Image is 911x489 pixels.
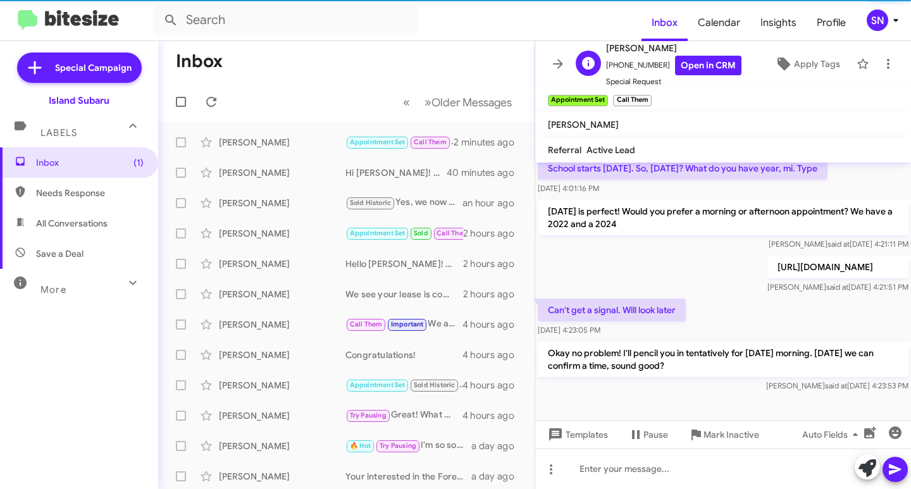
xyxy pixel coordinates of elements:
div: [PERSON_NAME] [219,227,345,240]
span: Profile [807,4,856,41]
span: said at [825,381,847,390]
span: All Conversations [36,217,108,230]
a: Open in CRM [675,56,741,75]
span: Sold Historic [350,199,392,207]
span: [PERSON_NAME] [DATE] 4:21:11 PM [769,239,908,249]
div: 2 minutes ago [454,136,524,149]
div: Congratulations! [345,349,462,361]
button: Mark Inactive [678,423,769,446]
nav: Page navigation example [396,89,519,115]
span: Appointment Set [350,229,406,237]
span: Appointment Set [350,138,406,146]
div: [PERSON_NAME] [219,440,345,452]
div: an hour ago [462,197,524,209]
div: 2 hours ago [463,257,524,270]
p: [URL][DOMAIN_NAME] [767,256,908,278]
div: Okay no problem! I'll pencil you in tentatively for [DATE] morning. [DATE] we can confirm a time,... [345,135,454,149]
span: [PERSON_NAME] [DATE] 4:23:53 PM [766,381,908,390]
div: [PERSON_NAME] [219,166,345,179]
span: [PERSON_NAME] [548,119,619,130]
button: Previous [395,89,418,115]
span: Apply Tags [794,53,840,75]
div: I'm so sorry to hear that. May I ask what happened and who you spoke with? [345,438,471,453]
span: More [40,284,66,295]
div: [PERSON_NAME] [219,379,345,392]
div: Thanks! A little embarrassing because I thought this was the number lol. Enjoy the day and I will [345,226,463,240]
span: [PHONE_NUMBER] [606,56,741,75]
a: Insights [750,4,807,41]
button: Auto Fields [792,423,873,446]
div: We see your lease is coming up soon, when are you available to come in to go over your options? [345,288,463,300]
div: Hello [PERSON_NAME]! Thankyou for getting back to me. I am so sorry to hear that you had a less t... [345,257,463,270]
a: Calendar [688,4,750,41]
span: Labels [40,127,77,139]
span: [PERSON_NAME] [606,40,741,56]
h1: Inbox [176,51,223,71]
small: Call Them [613,95,651,106]
div: 4 hours ago [462,349,524,361]
p: Can't get a signal. Will look later [538,299,686,321]
a: Inbox [641,4,688,41]
div: Island Subaru [49,94,109,107]
span: Templates [545,423,608,446]
span: Appointment Set [350,381,406,389]
small: Appointment Set [548,95,608,106]
div: Great! What day works best? [345,408,462,423]
div: 4 hours ago [462,379,524,392]
div: [PERSON_NAME] [219,288,345,300]
span: Needs Response [36,187,144,199]
div: 4 hours ago [462,318,524,331]
span: Call Them [350,320,383,328]
div: a day ago [471,440,524,452]
div: Hi [PERSON_NAME]! Thank you for getting back to me. I would love to assist you with getting into ... [345,166,449,179]
span: Older Messages [431,96,512,109]
div: [PERSON_NAME] [219,470,345,483]
span: Special Request [606,75,741,88]
span: Pause [643,423,668,446]
div: Your interested in the Forester, were you still in the market? [345,470,471,483]
div: Yes, we now have the Forester Hyrbid. We have some here at our showroom available to test drive! [345,195,462,210]
div: 2 hours ago [463,288,524,300]
p: [DATE] is perfect! Would you prefer a morning or afternoon appointment? We have a 2022 and a 2024 [538,200,908,235]
button: SN [856,9,897,31]
div: SN [867,9,888,31]
span: Active Lead [586,144,635,156]
a: Special Campaign [17,53,142,83]
span: [PERSON_NAME] [DATE] 4:21:51 PM [767,282,908,292]
span: Call Them [437,229,469,237]
span: Important [391,320,424,328]
div: [PERSON_NAME] [219,349,345,361]
div: We are sorry to hear, if anything changes or if you have any questions please give us a call! [345,317,462,331]
div: [PERSON_NAME] [219,136,345,149]
div: [PERSON_NAME] [219,409,345,422]
input: Search [153,5,419,35]
div: 40 minutes ago [449,166,524,179]
span: 🔥 Hot [350,442,371,450]
button: Pause [618,423,678,446]
span: Sold [414,229,428,237]
button: Apply Tags [764,53,850,75]
span: Sold Historic [414,381,455,389]
div: 2 hours ago [463,227,524,240]
p: Okay no problem! I'll pencil you in tentatively for [DATE] morning. [DATE] we can confirm a time,... [538,342,908,377]
span: [DATE] 4:01:16 PM [538,183,599,193]
div: When can you come in for an appraisal so we can give you an offer? [345,378,462,392]
div: [PERSON_NAME] [219,318,345,331]
span: (1) [133,156,144,169]
span: Inbox [36,156,144,169]
button: Templates [535,423,618,446]
span: Auto Fields [802,423,863,446]
div: [PERSON_NAME] [219,197,345,209]
span: Special Campaign [55,61,132,74]
span: Try Pausing [380,442,416,450]
span: said at [827,239,850,249]
span: Save a Deal [36,247,84,260]
span: Try Pausing [350,411,387,419]
span: » [425,94,431,110]
span: said at [826,282,848,292]
div: a day ago [471,470,524,483]
div: 4 hours ago [462,409,524,422]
